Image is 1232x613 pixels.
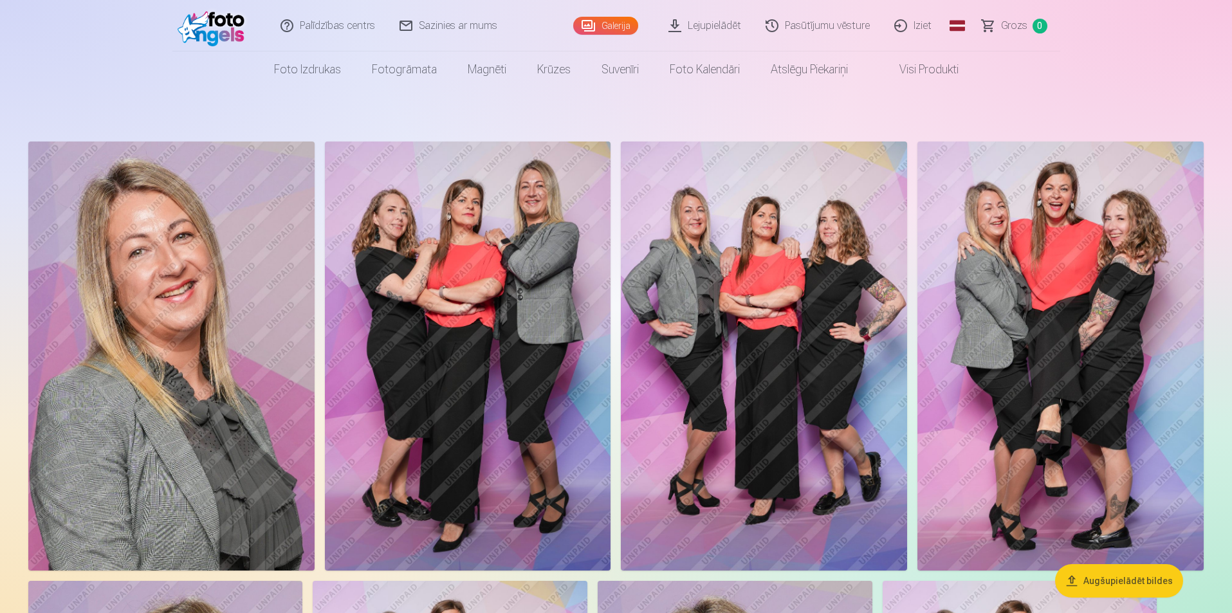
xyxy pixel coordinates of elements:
[356,51,452,87] a: Fotogrāmata
[755,51,863,87] a: Atslēgu piekariņi
[1055,564,1183,598] button: Augšupielādēt bildes
[178,5,252,46] img: /fa1
[586,51,654,87] a: Suvenīri
[452,51,522,87] a: Magnēti
[1033,19,1047,33] span: 0
[573,17,638,35] a: Galerija
[259,51,356,87] a: Foto izdrukas
[1001,18,1027,33] span: Grozs
[863,51,974,87] a: Visi produkti
[654,51,755,87] a: Foto kalendāri
[522,51,586,87] a: Krūzes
